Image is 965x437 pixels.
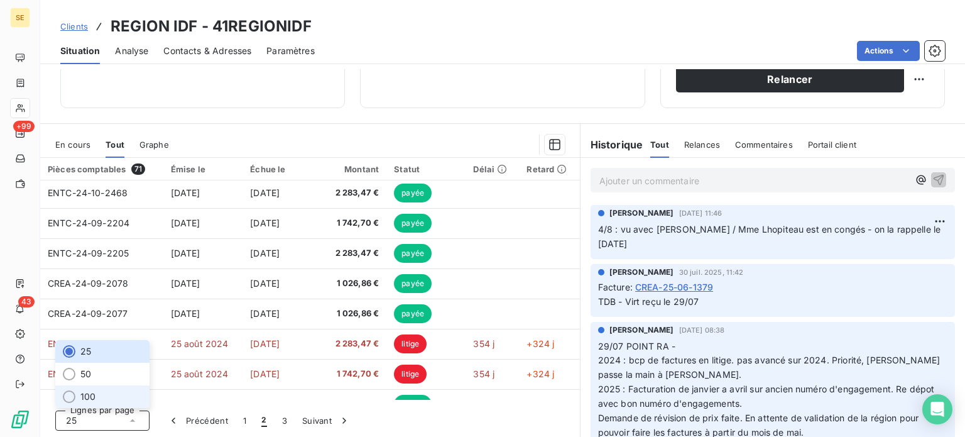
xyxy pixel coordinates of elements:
[325,307,379,320] span: 1 026,86 €
[526,368,554,379] span: +324 j
[598,296,699,307] span: TDB - Virt reçu le 29/07
[250,338,280,349] span: [DATE]
[171,399,227,409] span: 19 août 2024
[394,214,432,233] span: payée
[394,274,432,293] span: payée
[609,267,674,278] span: [PERSON_NAME]
[325,247,379,260] span: 2 283,47 €
[236,407,254,434] button: 1
[250,248,280,258] span: [DATE]
[261,414,266,427] span: 2
[48,278,128,289] span: CREA-24-09-2078
[808,140,856,150] span: Portail client
[60,20,88,33] a: Clients
[250,368,280,379] span: [DATE]
[80,345,91,358] span: 25
[139,140,169,150] span: Graphe
[394,244,432,263] span: payée
[48,218,129,228] span: ENTC-24-09-2204
[922,394,952,424] div: Open Intercom Messenger
[635,280,713,294] span: CREA-25-06-1379
[60,21,88,31] span: Clients
[48,187,128,198] span: ENTC-24-10-2468
[171,187,200,198] span: [DATE]
[473,338,494,349] span: 354 j
[598,280,633,294] span: Facture :
[394,304,432,323] span: payée
[254,407,274,434] button: 2
[171,368,229,379] span: 25 août 2024
[111,15,312,38] h3: REGION IDF - 41REGIONIDF
[171,164,236,174] div: Émise le
[679,268,744,276] span: 30 juil. 2025, 11:42
[171,308,200,319] span: [DATE]
[473,368,494,379] span: 354 j
[48,368,127,379] span: ENTC-24-08-1973
[394,365,427,384] span: litige
[581,137,643,152] h6: Historique
[394,164,458,174] div: Statut
[394,335,427,353] span: litige
[679,209,722,217] span: [DATE] 11:46
[171,278,200,289] span: [DATE]
[250,187,280,198] span: [DATE]
[115,45,148,57] span: Analyse
[598,224,944,249] span: 4/8 : vu avec [PERSON_NAME] / Mme Lhopiteau est en congés - on la rappelle le [DATE]
[131,163,145,175] span: 71
[598,384,937,409] span: 2025 : Facturation de janvier a avril sur ancien numéro d'engagement. Re dépot avec bon numéro d'...
[325,338,379,350] span: 2 283,47 €
[160,407,236,434] button: Précédent
[325,164,379,174] div: Montant
[250,218,280,228] span: [DATE]
[60,45,100,57] span: Situation
[609,207,674,219] span: [PERSON_NAME]
[13,121,35,132] span: +99
[10,123,30,143] a: +99
[609,324,674,336] span: [PERSON_NAME]
[394,184,432,202] span: payée
[684,140,720,150] span: Relances
[275,407,295,434] button: 3
[266,45,315,57] span: Paramètres
[48,248,129,258] span: ENTC-24-09-2205
[80,368,91,380] span: 50
[48,308,128,319] span: CREA-24-09-2077
[325,217,379,230] span: 1 742,70 €
[80,390,95,403] span: 100
[250,399,280,409] span: [DATE]
[325,368,379,380] span: 1 742,70 €
[526,338,554,349] span: +324 j
[48,338,126,349] span: ENTC-24-08-1974
[171,338,229,349] span: 25 août 2024
[55,140,90,150] span: En cours
[48,163,156,175] div: Pièces comptables
[325,398,379,411] span: 2 283,47 €
[66,414,77,427] span: 25
[676,66,904,92] button: Relancer
[325,277,379,290] span: 1 026,86 €
[526,164,572,174] div: Retard
[295,407,358,434] button: Suivant
[325,187,379,199] span: 2 283,47 €
[48,399,127,409] span: ENTC-24-08-1859
[10,409,30,429] img: Logo LeanPay
[10,8,30,28] div: SE
[171,248,200,258] span: [DATE]
[163,45,251,57] span: Contacts & Adresses
[250,278,280,289] span: [DATE]
[250,164,310,174] div: Échue le
[735,140,793,150] span: Commentaires
[394,395,432,414] span: payée
[857,41,920,61] button: Actions
[106,140,124,150] span: Tout
[598,341,951,380] span: 29/07 POINT RA - 2024 : bcp de factures en litige. pas avancé sur 2024. Priorité, [PERSON_NAME] p...
[171,218,200,228] span: [DATE]
[18,296,35,307] span: 43
[250,308,280,319] span: [DATE]
[650,140,669,150] span: Tout
[473,164,511,174] div: Délai
[679,326,725,334] span: [DATE] 08:38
